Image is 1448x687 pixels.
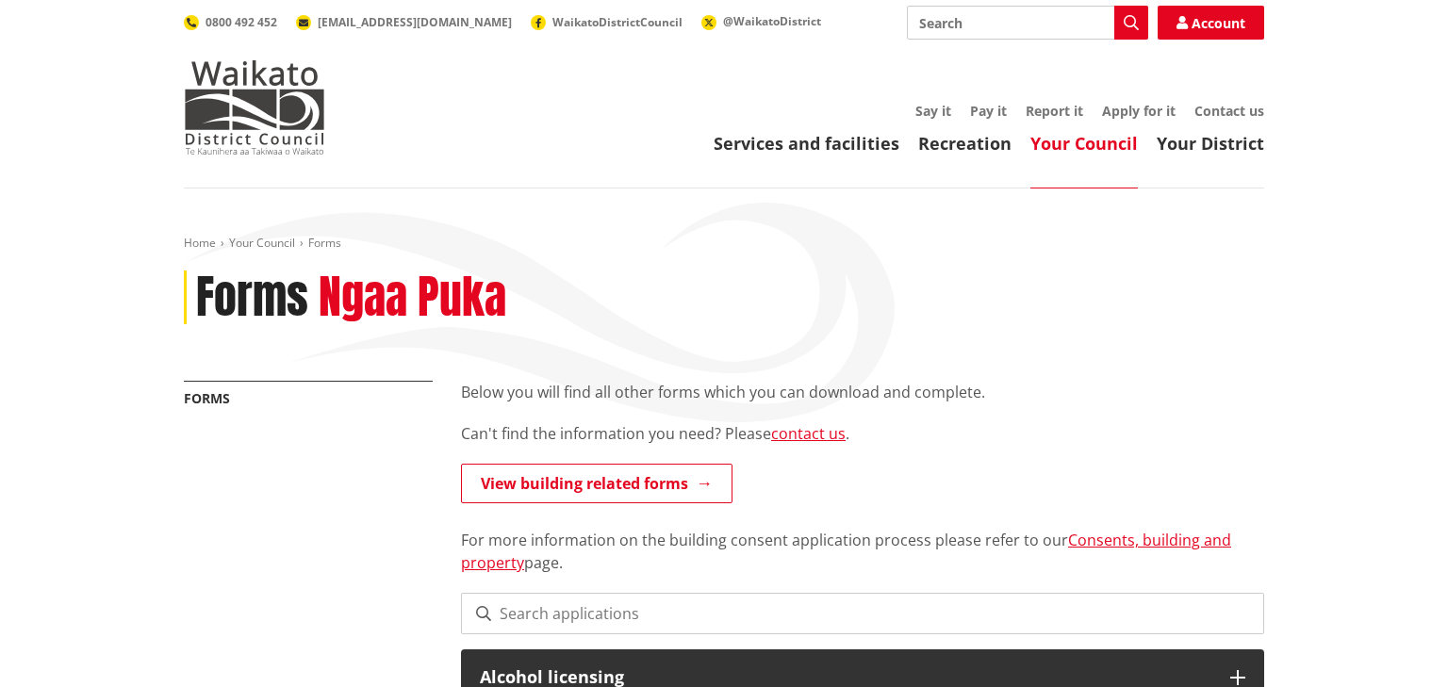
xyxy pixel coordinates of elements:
a: Your Council [229,235,295,251]
p: For more information on the building consent application process please refer to our page. [461,506,1264,574]
input: Search applications [461,593,1264,634]
a: Contact us [1194,102,1264,120]
a: Say it [915,102,951,120]
a: Home [184,235,216,251]
a: 0800 492 452 [184,14,277,30]
input: Search input [907,6,1148,40]
span: WaikatoDistrictCouncil [552,14,683,30]
a: Consents, building and property [461,530,1231,573]
p: Below you will find all other forms which you can download and complete. [461,381,1264,403]
a: Report it [1026,102,1083,120]
span: 0800 492 452 [206,14,277,30]
a: Services and facilities [714,132,899,155]
a: Your District [1157,132,1264,155]
a: contact us [771,423,846,444]
a: Recreation [918,132,1012,155]
img: Waikato District Council - Te Kaunihera aa Takiwaa o Waikato [184,60,325,155]
p: Can't find the information you need? Please . [461,422,1264,445]
a: Your Council [1030,132,1138,155]
nav: breadcrumb [184,236,1264,252]
a: WaikatoDistrictCouncil [531,14,683,30]
a: Apply for it [1102,102,1176,120]
span: @WaikatoDistrict [723,13,821,29]
a: @WaikatoDistrict [701,13,821,29]
h3: Alcohol licensing [480,668,1211,687]
h1: Forms [196,270,308,325]
a: Pay it [970,102,1007,120]
a: Forms [184,389,230,407]
h2: Ngaa Puka [319,270,506,325]
a: [EMAIL_ADDRESS][DOMAIN_NAME] [296,14,512,30]
span: Forms [308,235,341,251]
span: [EMAIL_ADDRESS][DOMAIN_NAME] [318,14,512,30]
a: View building related forms [461,464,732,503]
a: Account [1158,6,1264,40]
